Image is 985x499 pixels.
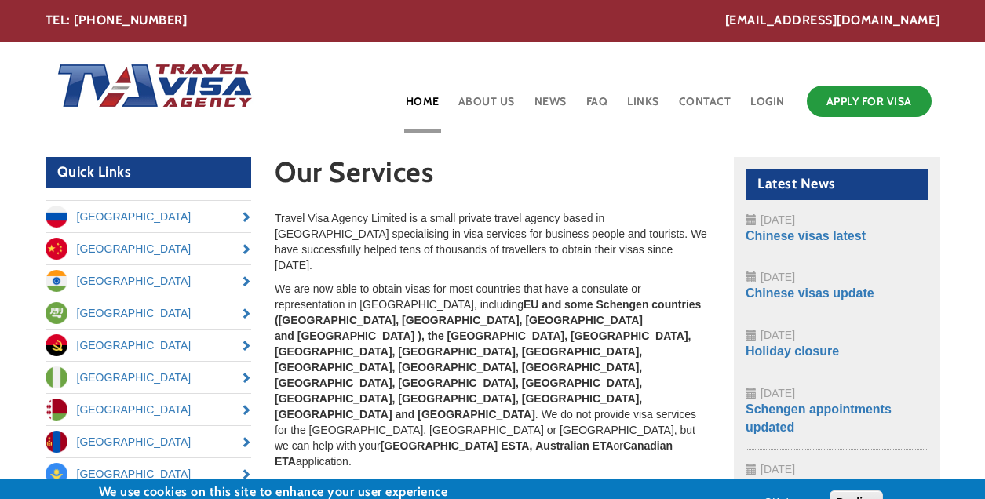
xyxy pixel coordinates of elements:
a: Home [404,82,441,133]
a: [GEOGRAPHIC_DATA] [46,426,252,457]
span: [DATE] [761,271,795,283]
a: About Us [457,82,516,133]
a: [GEOGRAPHIC_DATA] [46,297,252,329]
strong: Australian ETA [535,439,613,452]
span: [DATE] [761,387,795,399]
div: TEL: [PHONE_NUMBER] [46,12,940,30]
span: [DATE] [761,463,795,475]
span: [DATE] [761,329,795,341]
a: [EMAIL_ADDRESS][DOMAIN_NAME] [725,12,940,30]
a: Contact [677,82,733,133]
span: [DATE] [761,213,795,226]
a: [GEOGRAPHIC_DATA] [46,201,252,232]
a: [GEOGRAPHIC_DATA] [46,233,252,264]
a: [GEOGRAPHIC_DATA] [46,362,252,393]
a: Login [749,82,786,133]
img: Home [46,48,254,126]
strong: [GEOGRAPHIC_DATA] [381,439,498,452]
h2: Latest News [746,169,928,200]
a: FAQ [585,82,610,133]
p: We are now able to obtain visas for most countries that have a consulate or representation in [GE... [275,281,710,469]
a: Schengen appointments updated [746,402,892,434]
a: Chinese visas update [746,286,874,300]
a: [GEOGRAPHIC_DATA] [46,265,252,297]
h1: Our Services [275,157,710,195]
a: Apply for Visa [807,86,932,117]
a: Links [626,82,661,133]
p: Travel Visa Agency Limited is a small private travel agency based in [GEOGRAPHIC_DATA] specialisi... [275,210,710,273]
a: News [533,82,568,133]
a: Chinese visas latest [746,229,866,242]
a: [GEOGRAPHIC_DATA] [46,458,252,490]
a: Holiday closure [746,344,839,358]
a: [GEOGRAPHIC_DATA] [46,330,252,361]
a: [GEOGRAPHIC_DATA] [46,394,252,425]
strong: ESTA, [501,439,532,452]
